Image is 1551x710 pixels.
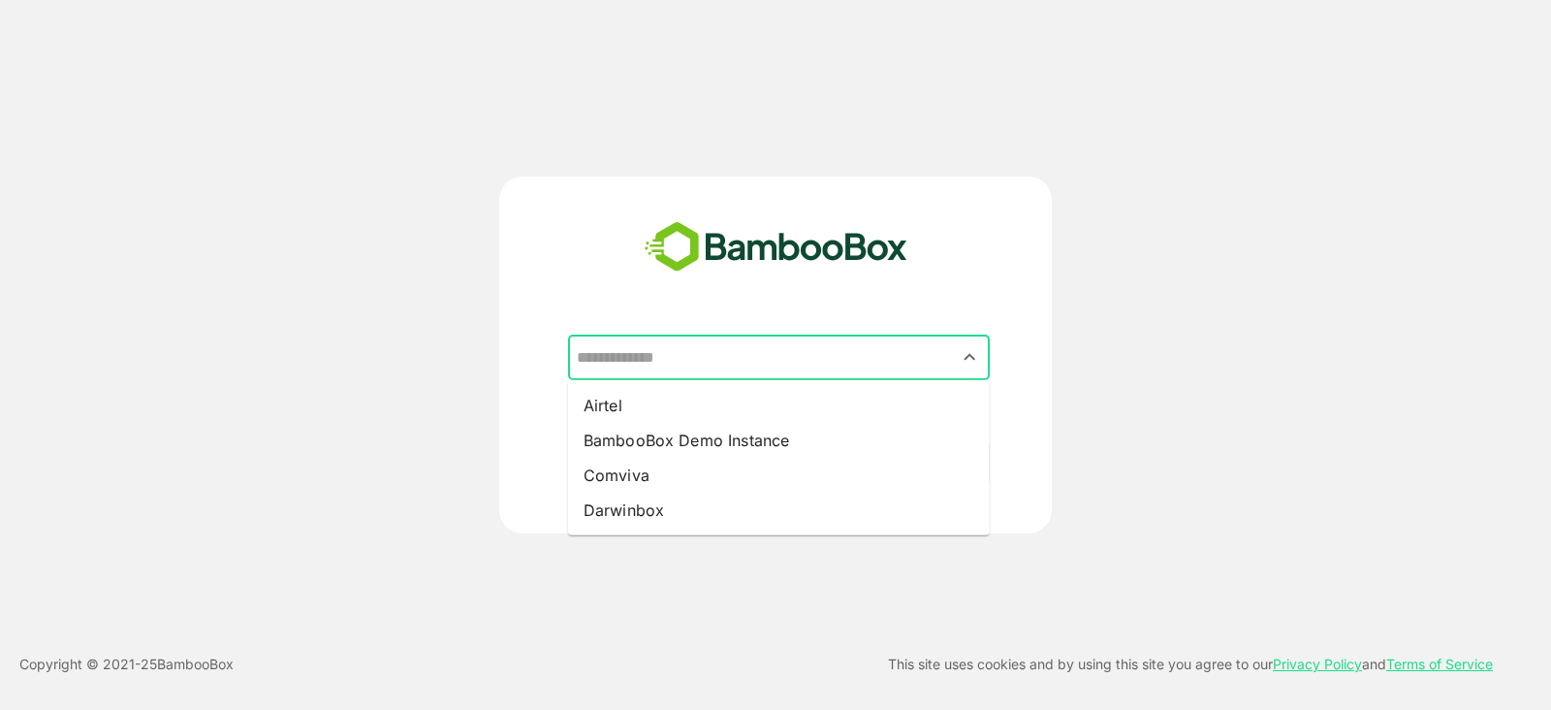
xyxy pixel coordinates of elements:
[1273,656,1362,672] a: Privacy Policy
[888,653,1493,676] p: This site uses cookies and by using this site you agree to our and
[568,493,990,528] li: Darwinbox
[568,388,990,423] li: Airtel
[957,344,983,371] button: Close
[634,215,918,279] img: bamboobox
[568,423,990,458] li: BambooBox Demo Instance
[19,653,234,676] p: Copyright © 2021- 25 BambooBox
[1386,656,1493,672] a: Terms of Service
[568,458,990,493] li: Comviva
